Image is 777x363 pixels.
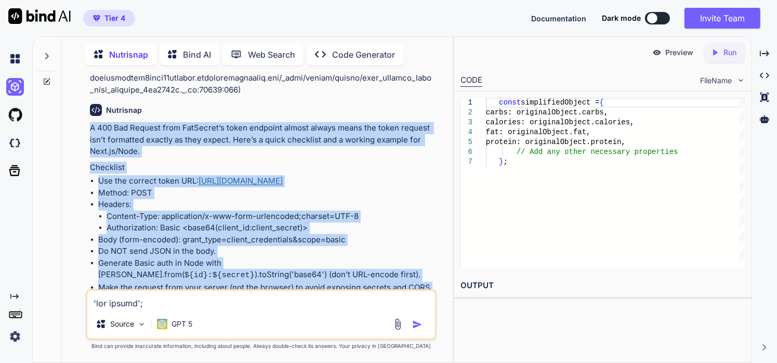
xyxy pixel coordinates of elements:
[6,78,24,96] img: ai-studio
[93,15,100,21] img: premium
[83,10,135,27] button: premiumTier 4
[600,98,604,107] span: {
[183,48,211,61] p: Bind AI
[602,13,641,23] span: Dark mode
[504,158,508,166] span: ;
[185,271,255,280] code: ${id}:${secret}
[460,147,472,157] div: 6
[517,148,678,156] span: // Add any other necessary properties
[460,98,472,108] div: 1
[98,175,435,187] li: Use the correct token URL:
[157,319,167,329] img: GPT 5
[531,13,586,24] button: Documentation
[98,245,435,257] li: Do NOT send JSON in the body.
[454,274,751,298] h2: OUTPUT
[486,138,626,146] span: protein: originalObject.protein,
[107,222,435,234] li: Authorization: Basic <base64(client_id:client_secret)>
[736,76,745,85] img: chevron down
[724,47,737,58] p: Run
[199,176,283,186] a: [URL][DOMAIN_NAME]
[332,48,395,61] p: Code Generator
[684,8,760,29] button: Invite Team
[98,199,435,234] li: Headers:
[460,108,472,118] div: 2
[104,13,125,23] span: Tier 4
[110,319,134,329] p: Source
[98,187,435,199] li: Method: POST
[86,342,437,350] p: Bind can provide inaccurate information, including about people. Always double-check its answers....
[90,122,435,158] p: A 400 Bad Request from FatSecret’s token endpoint almost always means the token request isn’t for...
[460,137,472,147] div: 5
[486,108,608,116] span: carbs: originalObject.carbs,
[98,234,435,246] li: Body (form-encoded): grant_type=client_credentials&scope=basic
[6,328,24,345] img: settings
[460,127,472,137] div: 4
[392,318,404,330] img: attachment
[521,98,600,107] span: simplifiedObject =
[486,118,635,126] span: calories: originalObject.calories,
[460,74,482,87] div: CODE
[6,134,24,152] img: darkCloudIdeIcon
[6,50,24,68] img: chat
[701,75,732,86] span: FileName
[531,14,586,23] span: Documentation
[460,157,472,167] div: 7
[90,162,435,174] p: Checklist
[98,257,435,282] li: Generate Basic auth in Node with [PERSON_NAME].from( ).toString('base64') (don’t URL-encode first).
[109,48,148,61] p: Nutrisnap
[6,106,24,124] img: githubLight
[652,48,662,57] img: preview
[8,8,71,24] img: Bind AI
[248,48,295,61] p: Web Search
[137,320,146,329] img: Pick Models
[106,105,142,115] h6: Nutrisnap
[98,282,435,305] li: Make the request from your server (not the browser) to avoid exposing secrets and CORS issues.
[107,211,435,223] li: Content-Type: application/x-www-form-urlencoded;charset=UTF-8
[460,118,472,127] div: 3
[412,319,423,330] img: icon
[486,128,591,136] span: fat: originalObject.fat,
[499,98,521,107] span: const
[499,158,504,166] span: }
[666,47,694,58] p: Preview
[172,319,192,329] p: GPT 5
